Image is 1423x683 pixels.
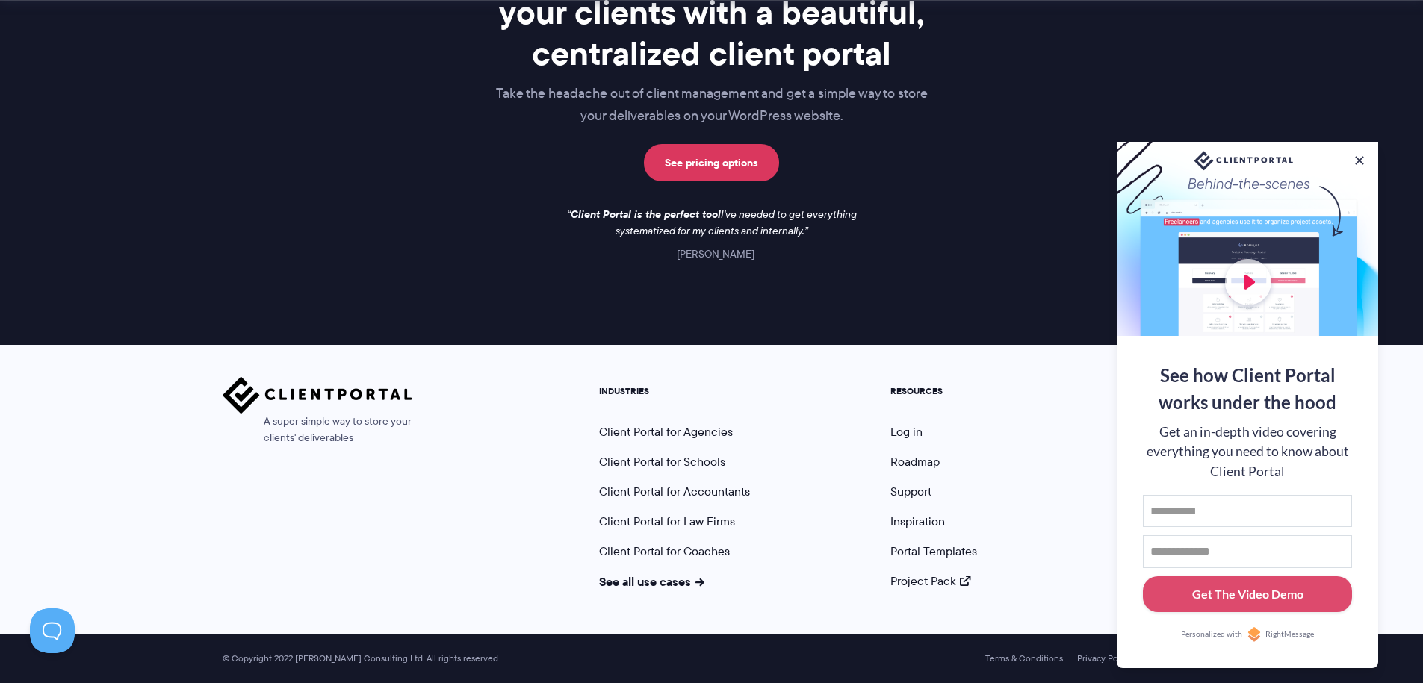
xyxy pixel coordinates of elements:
a: Client Portal for Coaches [599,543,730,560]
div: Get an in-depth video covering everything you need to know about Client Portal [1143,422,1352,481]
a: Client Portal for Schools [599,453,725,470]
div: Get The Video Demo [1192,585,1303,603]
a: See pricing options [644,144,779,181]
a: Support [890,483,931,500]
a: Client Portal for Agencies [599,423,733,440]
h5: INDUSTRIES [599,386,750,396]
a: Roadmap [890,453,940,470]
button: Get The Video Demo [1143,576,1352,613]
a: See all use cases [599,573,705,590]
p: I've needed to get everything systematized for my clients and internally. [555,207,869,240]
strong: Client Portal is the perfect tool [571,206,721,222]
img: Personalized with RightMessage [1247,627,1262,642]
a: Portal Templates [890,543,977,560]
a: Client Portal for Accountants [599,483,750,500]
a: Personalized withRightMessage [1143,627,1352,642]
a: Log in [890,423,923,440]
cite: [PERSON_NAME] [669,246,754,261]
span: Personalized with [1181,629,1242,640]
a: Client Portal for Law Firms [599,513,735,530]
a: Project Pack [890,573,971,590]
a: Privacy Policy [1077,653,1132,664]
span: © Copyright 2022 [PERSON_NAME] Consulting Ltd. All rights reserved. [215,653,507,664]
p: Take the headache out of client management and get a simple way to store your deliverables on you... [414,83,1010,128]
div: See how Client Portal works under the hood [1143,362,1352,416]
h5: RESOURCES [890,386,977,396]
span: A super simple way to store your clients' deliverables [223,414,412,446]
a: Terms & Conditions [985,653,1063,664]
a: Inspiration [890,513,945,530]
iframe: Toggle Customer Support [30,608,75,653]
span: RightMessage [1265,629,1314,640]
